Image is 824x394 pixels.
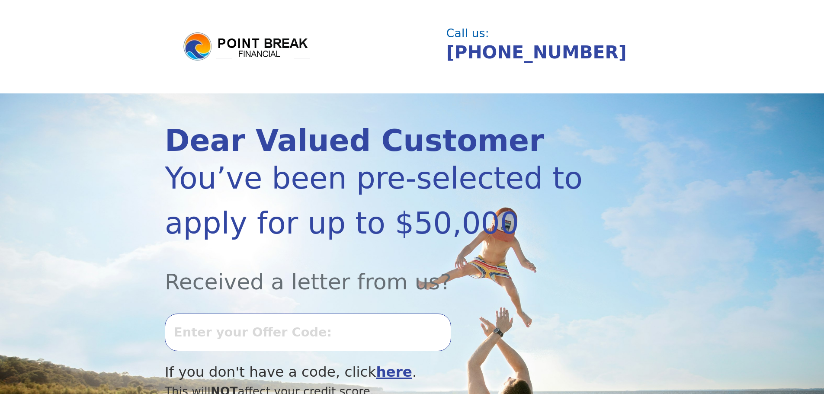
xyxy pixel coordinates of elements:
div: Received a letter from us? [165,246,585,298]
div: If you don't have a code, click . [165,362,585,383]
a: here [376,364,412,380]
div: You’ve been pre-selected to apply for up to $50,000 [165,156,585,246]
img: logo.png [182,31,312,62]
a: [PHONE_NUMBER] [446,42,627,63]
div: Dear Valued Customer [165,126,585,156]
input: Enter your Offer Code: [165,314,451,351]
div: Call us: [446,28,652,39]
